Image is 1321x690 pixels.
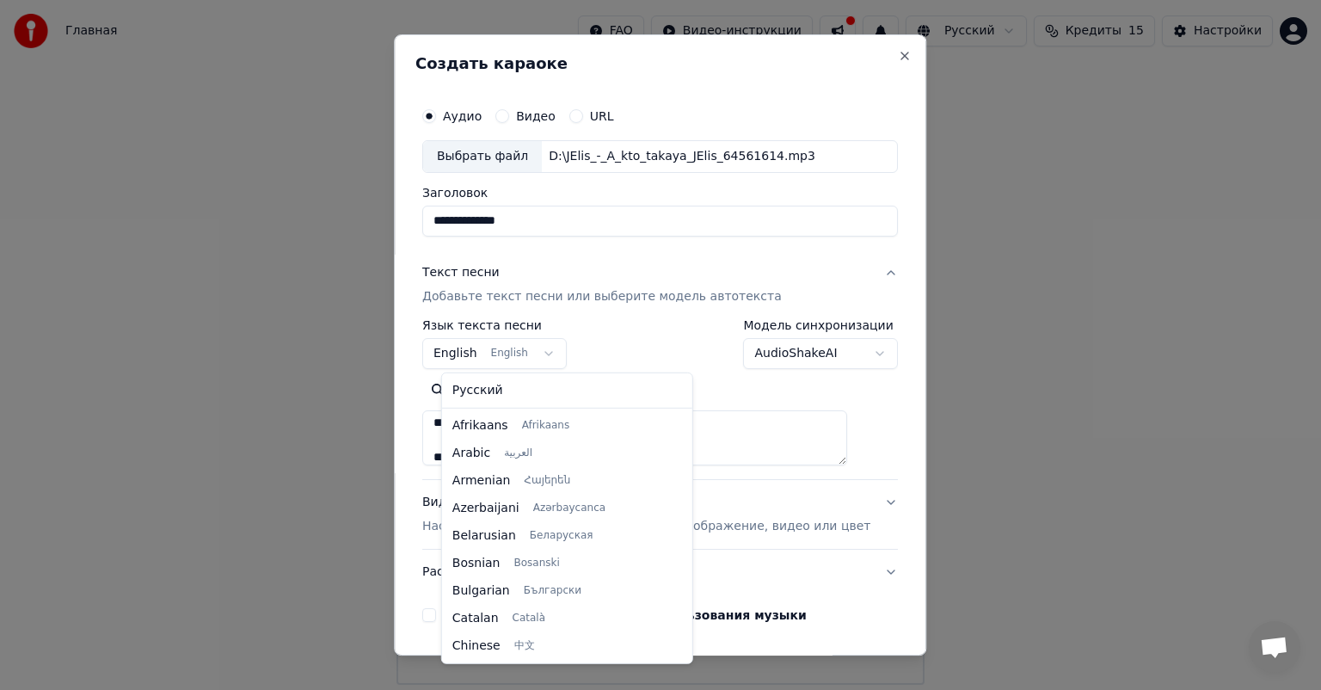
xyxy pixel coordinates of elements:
[533,502,605,515] span: Azərbaycanca
[452,417,508,434] span: Afrikaans
[513,612,545,625] span: Català
[513,557,559,570] span: Bosanski
[452,527,516,545] span: Belarusian
[522,419,570,433] span: Afrikaans
[452,500,519,517] span: Azerbaijani
[452,638,501,655] span: Chinese
[524,474,570,488] span: Հայերեն
[452,382,503,399] span: Русский
[452,610,499,627] span: Catalan
[452,555,501,572] span: Bosnian
[504,447,532,460] span: العربية
[452,582,510,600] span: Bulgarian
[452,445,490,462] span: Arabic
[452,472,511,490] span: Armenian
[524,584,581,598] span: Български
[530,529,593,543] span: Беларуская
[514,639,535,653] span: 中文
